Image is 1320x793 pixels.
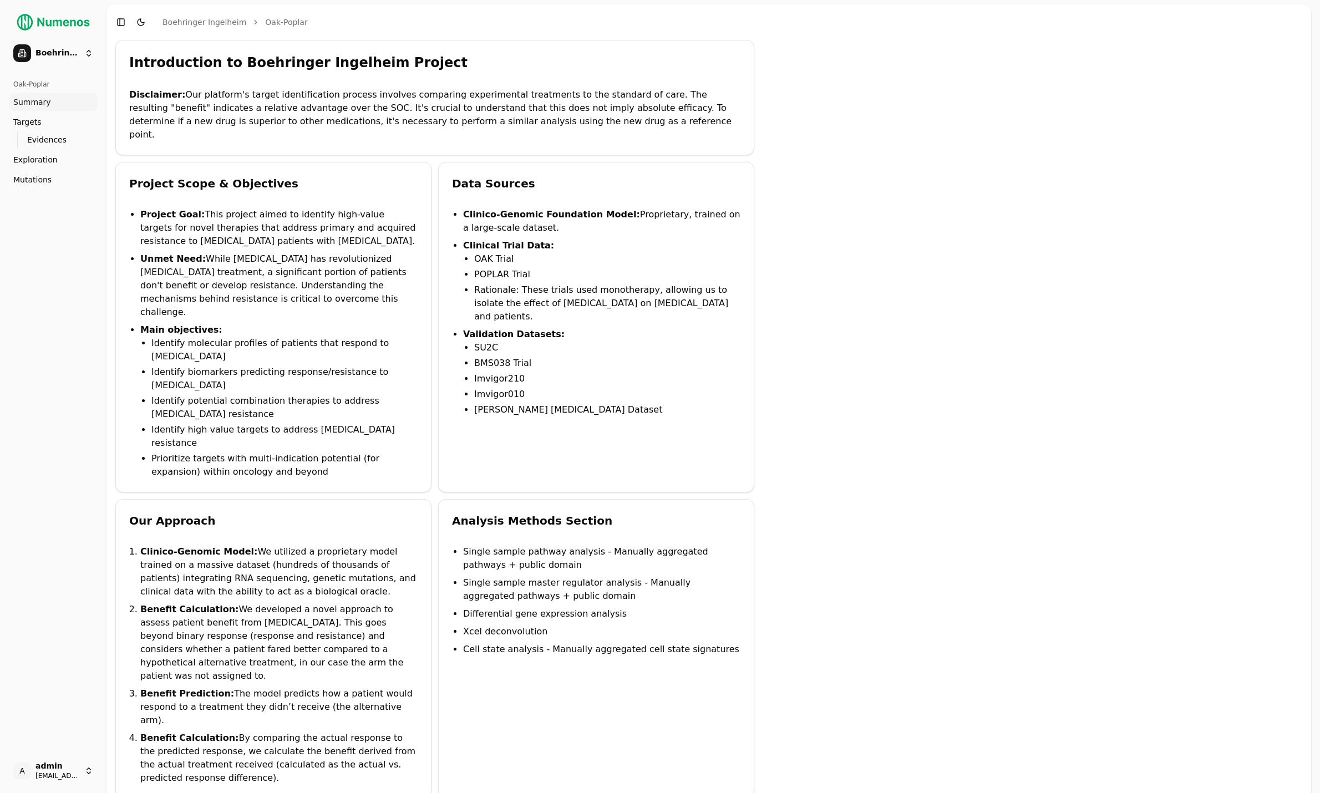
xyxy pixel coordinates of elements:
strong: Unmet Need: [140,253,206,264]
p: Our platform's target identification process involves comparing experimental treatments to the st... [129,88,740,141]
span: Evidences [27,134,67,145]
span: Mutations [13,174,52,185]
li: Differential gene expression analysis [463,607,740,621]
span: A [13,762,31,780]
li: Cell state analysis - Manually aggregated cell state signatures [463,643,740,656]
img: Numenos [9,9,98,35]
li: Single sample pathway analysis - Manually aggregated pathways + public domain [463,545,740,572]
span: [EMAIL_ADDRESS] [35,771,80,780]
li: Identify high value targets to address [MEDICAL_DATA] resistance [151,423,418,450]
li: BMS038 Trial [474,357,740,370]
span: Summary [13,96,51,108]
li: Identify potential combination therapies to address [MEDICAL_DATA] resistance [151,394,418,421]
a: Evidences [23,132,84,148]
span: admin [35,761,80,771]
nav: breadcrumb [163,17,308,28]
div: Project Scope & Objectives [129,176,418,191]
li: By comparing the actual response to the predicted response, we calculate the benefit derived from... [140,731,418,785]
strong: Benefit Calculation: [140,733,238,743]
button: Boehringer Ingelheim [9,40,98,67]
li: Prioritize targets with multi-indication potential (for expansion) within oncology and beyond [151,452,418,479]
strong: Project Goal: [140,209,205,220]
li: [PERSON_NAME] [MEDICAL_DATA] Dataset [474,403,740,416]
strong: Main objectives: [140,324,222,335]
button: Aadmin[EMAIL_ADDRESS] [9,758,98,784]
span: Boehringer Ingelheim [35,48,80,58]
li: OAK Trial [474,252,740,266]
a: Boehringer Ingelheim [163,17,246,28]
li: Rationale: These trials used monotherapy, allowing us to isolate the effect of [MEDICAL_DATA] on ... [474,283,740,323]
a: Exploration [9,151,98,169]
li: Identify biomarkers predicting response/resistance to [MEDICAL_DATA] [151,365,418,392]
li: This project aimed to identify high-value targets for novel therapies that address primary and ac... [140,208,418,248]
li: POPLAR Trial [474,268,740,281]
div: Introduction to Boehringer Ingelheim Project [129,54,740,72]
a: Summary [9,93,98,111]
li: Identify molecular profiles of patients that respond to [MEDICAL_DATA] [151,337,418,363]
strong: Clinico-Genomic Foundation Model: [463,209,640,220]
li: Xcel deconvolution [463,625,740,638]
strong: Validation Datasets: [463,329,565,339]
a: Targets [9,113,98,131]
li: While [MEDICAL_DATA] has revolutionized [MEDICAL_DATA] treatment, a significant portion of patien... [140,252,418,319]
li: Proprietary, trained on a large-scale dataset. [463,208,740,235]
strong: Clinical Trial Data: [463,240,554,251]
div: Data Sources [452,176,740,191]
div: Our Approach [129,513,418,528]
li: Single sample master regulator analysis - Manually aggregated pathways + public domain [463,576,740,603]
li: We utilized a proprietary model trained on a massive dataset (hundreds of thousands of patients) ... [140,545,418,598]
strong: Clinico-Genomic Model: [140,546,257,557]
li: Imvigor010 [474,388,740,401]
a: Oak-Poplar [265,17,307,28]
li: We developed a novel approach to assess patient benefit from [MEDICAL_DATA]. This goes beyond bin... [140,603,418,683]
span: Targets [13,116,42,128]
strong: Benefit Calculation: [140,604,238,614]
li: SU2C [474,341,740,354]
strong: Disclaimer: [129,89,185,100]
a: Mutations [9,171,98,189]
li: The model predicts how a patient would respond to a treatment they didn’t receive (the alternativ... [140,687,418,727]
strong: Benefit Prediction: [140,688,234,699]
div: Oak-Poplar [9,75,98,93]
div: Analysis Methods Section [452,513,740,528]
span: Exploration [13,154,58,165]
li: Imvigor210 [474,372,740,385]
